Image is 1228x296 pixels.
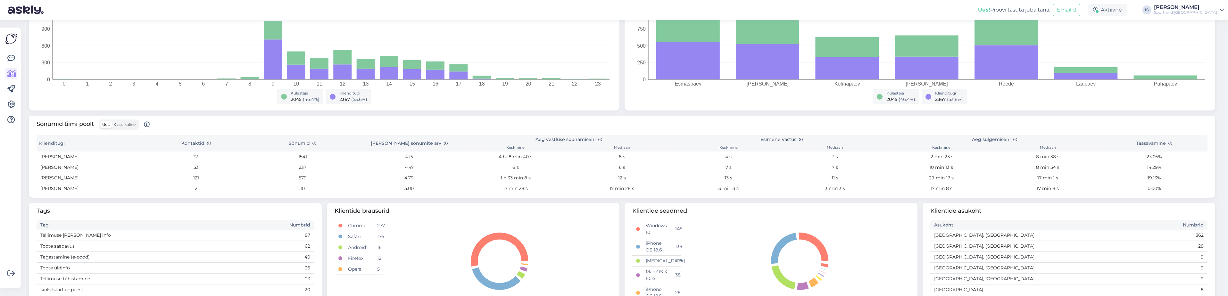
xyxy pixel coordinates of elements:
td: 9 [1069,273,1207,284]
img: Askly Logo [5,33,17,45]
td: 17 min 28 s [569,183,675,194]
td: [PERSON_NAME] [37,162,143,173]
td: [PERSON_NAME] [37,183,143,194]
tspan: 8 [248,81,251,86]
td: 8 s [569,152,675,162]
span: Sõnumid tiimi poolt [37,119,150,130]
tspan: 250 [637,60,646,65]
td: 277 [373,220,383,231]
td: 10 min 13 s [888,162,994,173]
td: Tagastamine (e-pood) [37,251,245,262]
td: 10 [249,183,356,194]
td: 362 [1069,230,1207,241]
tspan: 5 [179,81,182,86]
th: Numbrid [1069,220,1207,230]
td: [GEOGRAPHIC_DATA], [GEOGRAPHIC_DATA] [930,241,1069,251]
td: 6 s [462,162,569,173]
tspan: 0 [47,77,50,82]
td: 23.05% [1101,152,1207,162]
tspan: Reede [999,81,1014,86]
tspan: 1 [86,81,89,86]
td: 12 s [569,173,675,183]
th: Esimene vastus [675,135,888,144]
td: 237 [249,162,356,173]
tspan: [PERSON_NAME] [747,81,789,87]
tspan: Esmaspäev [675,81,701,86]
td: 38 [671,266,681,284]
tspan: [PERSON_NAME] [906,81,948,87]
td: 4 s [675,152,782,162]
td: 53 [143,162,249,173]
td: Toote saadavus [37,241,245,251]
td: 11 s [782,173,888,183]
tspan: 23 [595,81,601,86]
td: 17 min 28 s [462,183,569,194]
td: Tellimuse tühistamine [37,273,245,284]
td: 3 s [782,152,888,162]
td: 138 [671,238,681,255]
td: 579 [249,173,356,183]
td: 3 min 3 s [675,183,782,194]
td: 8 min 54 s [995,162,1101,173]
td: Mac OS X 10.15 [642,266,671,284]
tspan: Pühapäev [1154,81,1177,86]
th: Sõnumid [249,135,356,152]
th: [PERSON_NAME] sõnumite arv [356,135,462,152]
tspan: 9 [272,81,275,86]
tspan: Kolmapäev [834,81,860,86]
span: 2045 [291,96,302,102]
tspan: 21 [549,81,554,86]
tspan: 300 [41,60,50,65]
div: IS [1142,5,1151,14]
td: kinkekaart (e-poes) [37,284,245,295]
td: 1541 [249,152,356,162]
td: [GEOGRAPHIC_DATA] [930,284,1069,295]
div: Sportland [GEOGRAPHIC_DATA] [1154,10,1217,15]
div: Klienditugi [339,90,367,96]
tspan: 17 [456,81,461,86]
th: Klienditugi [37,135,143,152]
th: Taasavamine [1101,135,1207,152]
td: 17 min 1 s [995,173,1101,183]
td: 121 [143,173,249,183]
tspan: 19 [502,81,508,86]
td: iPhone OS 18.6 [642,238,671,255]
tspan: 500 [637,43,646,49]
td: 12 min 23 s [888,152,994,162]
th: Keskmine [675,144,782,152]
td: [PERSON_NAME] [37,152,143,162]
td: 6 s [569,162,675,173]
td: 7 s [782,162,888,173]
td: 87 [245,230,314,241]
td: 16 [373,242,383,253]
td: [GEOGRAPHIC_DATA], [GEOGRAPHIC_DATA] [930,262,1069,273]
td: 20 [245,284,314,295]
span: ( 46.4 %) [303,96,319,102]
th: Mediaan [782,144,888,152]
td: [GEOGRAPHIC_DATA], [GEOGRAPHIC_DATA] [930,230,1069,241]
th: Tag [37,220,245,230]
tspan: 18 [479,81,485,86]
div: Klienditugi [935,90,963,96]
td: 9 [1069,251,1207,262]
td: 3 min 3 s [782,183,888,194]
td: [GEOGRAPHIC_DATA], [GEOGRAPHIC_DATA] [930,273,1069,284]
td: 36 [245,262,314,273]
td: [GEOGRAPHIC_DATA], [GEOGRAPHIC_DATA] [930,251,1069,262]
th: Asukoht [930,220,1069,230]
span: Klientide brauserid [335,207,612,215]
button: Emailid [1053,4,1080,16]
tspan: 0 [643,77,646,82]
a: [PERSON_NAME]Sportland [GEOGRAPHIC_DATA] [1154,5,1224,15]
td: 4.79 [356,173,462,183]
td: Tellimuse [PERSON_NAME] info [37,230,245,241]
tspan: 12 [340,81,345,86]
td: 13 s [675,173,782,183]
div: Külastaja [886,90,915,96]
tspan: 3 [132,81,135,86]
td: 4.15 [356,152,462,162]
td: 145 [671,220,681,238]
tspan: 900 [41,26,50,32]
tspan: 22 [572,81,577,86]
span: Klientide seadmed [632,207,910,215]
